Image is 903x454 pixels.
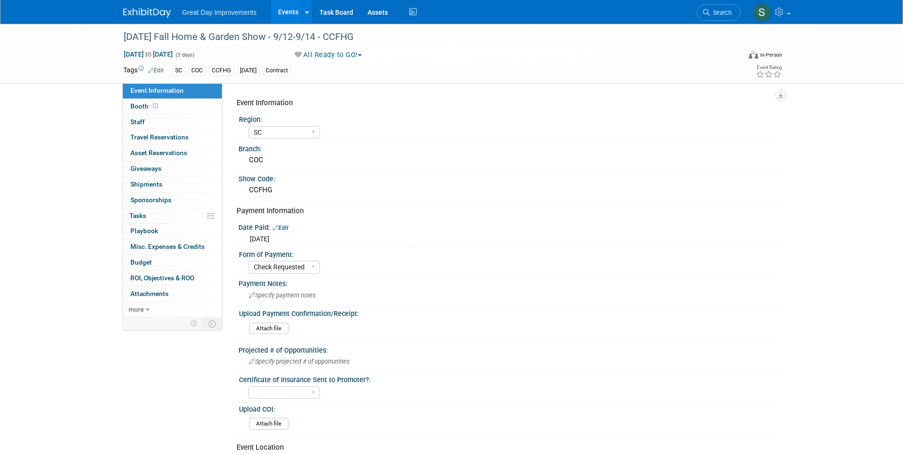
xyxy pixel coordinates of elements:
[291,50,366,60] button: All Ready to GO!
[238,220,780,233] div: Date Paid:
[123,193,222,208] a: Sponsorships
[130,274,194,282] span: ROI, Objectives & ROO
[123,146,222,161] a: Asset Reservations
[130,102,160,110] span: Booth
[123,302,222,317] a: more
[123,115,222,130] a: Staff
[753,3,771,21] img: Sha'Nautica Sales
[238,343,780,355] div: Projected # of Opportunities:
[237,98,773,108] div: Event Information
[130,165,161,172] span: Giveaways
[129,212,146,219] span: Tasks
[123,8,171,18] img: ExhibitDay
[246,153,773,168] div: COC
[749,51,758,59] img: Format-Inperson.png
[273,225,288,231] a: Edit
[123,177,222,192] a: Shipments
[186,317,203,330] td: Personalize Event Tab Strip
[202,317,222,330] td: Toggle Event Tabs
[123,83,222,99] a: Event Information
[123,50,173,59] span: [DATE] [DATE]
[239,247,776,259] div: Form of Payment:
[148,67,164,74] a: Edit
[237,206,773,216] div: Payment Information
[209,66,234,76] div: CCFHG
[130,290,169,297] span: Attachments
[238,276,780,288] div: Payment Notes:
[130,180,162,188] span: Shipments
[130,196,171,204] span: Sponsorships
[123,161,222,177] a: Giveaways
[239,112,776,124] div: Region:
[263,66,291,76] div: Contract
[697,4,741,21] a: Search
[123,99,222,114] a: Booth
[123,65,164,76] td: Tags
[130,149,187,157] span: Asset Reservations
[123,286,222,302] a: Attachments
[144,50,153,58] span: to
[710,9,732,16] span: Search
[249,292,316,299] span: Specify payment notes
[239,373,776,385] div: Certificate of Insurance Sent to Promoter?:
[151,102,160,109] span: Booth not reserved yet
[250,235,269,243] span: [DATE]
[130,118,145,126] span: Staff
[189,66,206,76] div: COC
[685,49,783,64] div: Event Format
[249,358,349,365] span: Specify projected # of opportunities
[756,65,782,70] div: Event Rating
[130,258,152,266] span: Budget
[182,9,257,16] span: Great Day Improvements
[172,66,185,76] div: SC
[246,183,773,197] div: CCFHG
[237,443,773,453] div: Event Location
[760,51,782,59] div: In-Person
[237,66,259,76] div: [DATE]
[238,142,780,154] div: Branch:
[120,29,726,46] div: [DATE] Fall Home & Garden Show - 9/12-9/14 - CCFHG
[123,208,222,224] a: Tasks
[239,306,776,318] div: Upload Payment Confirmation/Receipt:
[130,133,189,141] span: Travel Reservations
[175,52,195,58] span: (3 days)
[123,130,222,145] a: Travel Reservations
[123,255,222,270] a: Budget
[129,306,144,313] span: more
[130,227,158,235] span: Playbook
[130,243,205,250] span: Misc. Expenses & Credits
[123,239,222,255] a: Misc. Expenses & Credits
[123,271,222,286] a: ROI, Objectives & ROO
[130,87,184,94] span: Event Information
[238,172,780,184] div: Show Code:
[123,224,222,239] a: Playbook
[239,402,776,414] div: Upload COI:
